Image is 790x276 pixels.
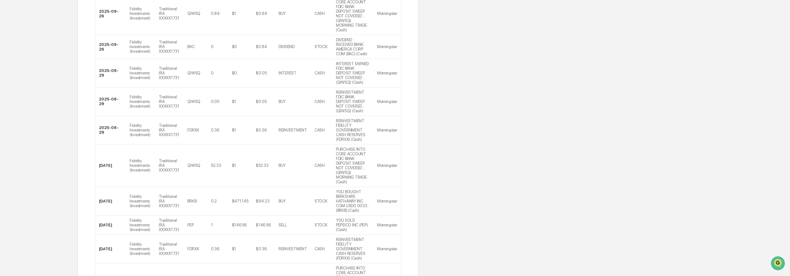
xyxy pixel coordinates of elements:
div: Fidelity Investments (Investment) [130,123,151,137]
div: STOCK [315,223,328,227]
p: How can we help? [6,13,113,23]
a: 🖐️Preclearance [4,76,42,87]
div: $1 [232,99,236,104]
div: Fidelity Investments (Investment) [130,194,151,208]
td: 2025-09-26 [95,35,126,59]
div: CASH [315,99,325,104]
div: $1 [232,247,236,251]
div: 0 [211,44,214,49]
div: Fidelity Investments (Investment) [130,242,151,256]
td: Traditional IRA XXXXX1731 [155,235,184,263]
td: 2025-08-29 [95,87,126,116]
div: $0.05 [256,99,267,104]
div: 0.36 [211,247,219,251]
div: Fidelity Investments (Investment) [130,66,151,80]
div: $0.36 [256,128,267,132]
div: STOCK [315,44,328,49]
div: YOU SOLD PEPSICO INC (PEP) (Cash) [336,218,370,232]
td: Morningstar [373,59,401,87]
div: $1 [232,128,236,132]
td: Morningstar [373,35,401,59]
div: Start new chat [21,47,102,54]
div: We're available if you need us! [21,54,78,59]
div: FDRXX [187,247,199,251]
td: [DATE] [95,235,126,263]
div: $0 [232,71,237,75]
div: $146.56 [256,223,270,227]
div: $0.05 [256,71,267,75]
div: CASH [315,163,325,168]
td: Traditional IRA XXXXX1731 [155,35,184,59]
div: $471.145 [232,199,248,203]
td: Morningstar [373,116,401,145]
button: Start new chat [105,49,113,57]
div: REINVESTMENT [279,247,307,251]
span: Data Lookup [12,90,39,96]
div: 52.33 [211,163,221,168]
td: 2025-08-29 [95,116,126,145]
div: 0.2 [211,199,217,203]
td: Morningstar [373,87,401,116]
div: $0.36 [256,247,267,251]
div: $1 [232,11,236,16]
iframe: Open customer support [770,256,787,272]
div: $94.23 [256,199,269,203]
div: Fidelity Investments (Investment) [130,40,151,54]
div: REINVESTMENT FIDELITY GOVERNMENT CASH RESERVES (FDRXX) (Cash) [336,237,370,260]
td: Traditional IRA XXXXX1731 [155,145,184,187]
div: REINVESTMENT FDIC BANK DEPOSIT SWEEP NOT COVERED ... (QIWSQ) (Cash) [336,90,370,113]
div: PEP [187,223,194,227]
div: $146.56 [232,223,247,227]
div: 🖐️ [6,79,11,84]
td: Morningstar [373,216,401,235]
div: INTEREST EARNED FDIC BANK DEPOSIT SWEEP NOT COVERED ... (QIWSQ) (Cash) [336,61,370,85]
div: $0 [232,44,237,49]
div: Fidelity Investments (Investment) [130,218,151,232]
div: 0.05 [211,99,219,104]
div: BAC [187,44,194,49]
span: Pylon [62,105,75,110]
div: REINVESTMENT [279,128,307,132]
td: [DATE] [95,145,126,187]
td: Morningstar [373,145,401,187]
div: $0.84 [256,11,267,16]
td: Traditional IRA XXXXX1731 [155,187,184,216]
div: BUY [279,163,286,168]
span: Attestations [51,78,77,84]
td: Traditional IRA XXXXX1731 [155,116,184,145]
div: 1 [211,223,213,227]
div: FDRXX [187,128,199,132]
div: BRKB [187,199,196,203]
td: Traditional IRA XXXXX1731 [155,216,184,235]
div: YOU BOUGHT BERKSHIRE HATHAWAY INC COM USD0.0033... (BRKB) (Cash) [336,189,370,213]
td: Traditional IRA XXXXX1731 [155,87,184,116]
div: CASH [315,11,325,16]
div: QIWSQ [187,11,200,16]
img: 1746055101610-c473b297-6a78-478c-a979-82029cc54cd1 [6,47,17,59]
div: 🗄️ [45,79,50,84]
div: QIWSQ [187,163,200,168]
div: $52.33 [256,163,268,168]
div: PURCHASE INTO CORE ACCOUNT FDIC BANK DEPOSIT SWEEP NOT COVERED ... (QIWSQ) MORNING TRADE (Cash) [336,147,370,184]
td: Morningstar [373,235,401,263]
td: [DATE] [95,216,126,235]
div: SELL [279,223,287,227]
span: Preclearance [12,78,40,84]
div: Fidelity Investments (Investment) [130,158,151,172]
div: DIVIDEND [279,44,295,49]
div: DIVIDEND RECEIVED BANK AMERICA CORP COM (BAC) (Cash) [336,38,370,56]
div: 0.36 [211,128,219,132]
td: 2025-08-29 [95,59,126,87]
div: 🔎 [6,91,11,96]
div: BUY [279,99,286,104]
div: BUY [279,11,286,16]
div: 0.84 [211,11,220,16]
div: Fidelity Investments (Investment) [130,95,151,109]
div: INTEREST [279,71,297,75]
a: Powered byPylon [44,105,75,110]
td: Traditional IRA XXXXX1731 [155,59,184,87]
div: Fidelity Investments (Investment) [130,7,151,20]
div: CASH [315,71,325,75]
div: 0 [211,71,214,75]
